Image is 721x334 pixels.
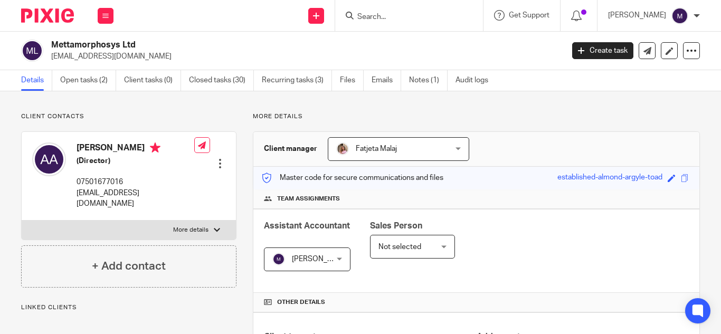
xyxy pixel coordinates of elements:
[173,226,208,234] p: More details
[150,142,160,153] i: Primary
[77,177,194,187] p: 07501677016
[189,70,254,91] a: Closed tasks (30)
[264,222,350,230] span: Assistant Accountant
[124,70,181,91] a: Client tasks (0)
[272,253,285,265] img: svg%3E
[92,258,166,274] h4: + Add contact
[21,70,52,91] a: Details
[21,40,43,62] img: svg%3E
[277,298,325,307] span: Other details
[340,70,364,91] a: Files
[77,188,194,209] p: [EMAIL_ADDRESS][DOMAIN_NAME]
[261,173,443,183] p: Master code for secure communications and files
[608,10,666,21] p: [PERSON_NAME]
[372,70,401,91] a: Emails
[336,142,349,155] img: MicrosoftTeams-image%20(5).png
[572,42,633,59] a: Create task
[557,172,662,184] div: established-almond-argyle-toad
[292,255,350,263] span: [PERSON_NAME]
[370,222,422,230] span: Sales Person
[262,70,332,91] a: Recurring tasks (3)
[21,303,236,312] p: Linked clients
[77,142,194,156] h4: [PERSON_NAME]
[60,70,116,91] a: Open tasks (2)
[356,145,397,152] span: Fatjeta Malaj
[21,8,74,23] img: Pixie
[32,142,66,176] img: svg%3E
[671,7,688,24] img: svg%3E
[51,40,456,51] h2: Mettamorphosys Ltd
[356,13,451,22] input: Search
[509,12,549,19] span: Get Support
[409,70,448,91] a: Notes (1)
[456,70,496,91] a: Audit logs
[378,243,421,251] span: Not selected
[21,112,236,121] p: Client contacts
[277,195,340,203] span: Team assignments
[264,144,317,154] h3: Client manager
[253,112,700,121] p: More details
[77,156,194,166] h5: (Director)
[51,51,556,62] p: [EMAIL_ADDRESS][DOMAIN_NAME]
